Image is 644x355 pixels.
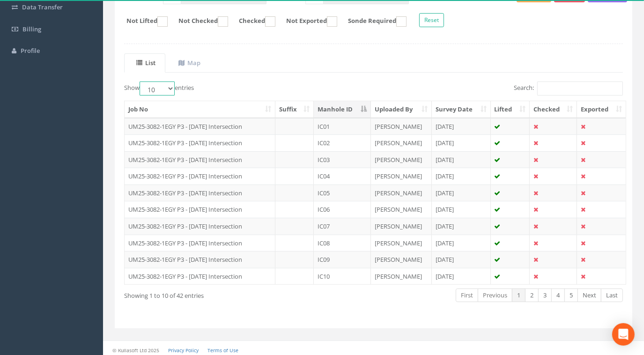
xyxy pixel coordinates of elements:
label: Not Lifted [117,16,168,27]
td: [DATE] [432,268,491,285]
td: IC02 [314,134,371,151]
td: IC04 [314,168,371,185]
label: Not Checked [169,16,228,27]
td: [DATE] [432,134,491,151]
td: [DATE] [432,168,491,185]
td: UM25-3082-1EGY P3 - [DATE] Intersection [125,168,275,185]
uib-tab-heading: Map [178,59,200,67]
td: [PERSON_NAME] [371,185,432,201]
th: Checked: activate to sort column ascending [530,101,577,118]
td: [DATE] [432,151,491,168]
td: UM25-3082-1EGY P3 - [DATE] Intersection [125,151,275,168]
td: [DATE] [432,251,491,268]
label: Show entries [124,81,194,96]
td: [DATE] [432,201,491,218]
td: IC06 [314,201,371,218]
a: Next [577,288,601,302]
td: IC10 [314,268,371,285]
td: [PERSON_NAME] [371,168,432,185]
td: [DATE] [432,118,491,135]
th: Job No: activate to sort column ascending [125,101,275,118]
td: UM25-3082-1EGY P3 - [DATE] Intersection [125,201,275,218]
td: IC03 [314,151,371,168]
td: UM25-3082-1EGY P3 - [DATE] Intersection [125,118,275,135]
th: Survey Date: activate to sort column ascending [432,101,491,118]
label: Checked [229,16,275,27]
td: [PERSON_NAME] [371,134,432,151]
input: Search: [537,81,623,96]
a: 4 [551,288,565,302]
a: 2 [525,288,539,302]
td: [PERSON_NAME] [371,235,432,251]
td: UM25-3082-1EGY P3 - [DATE] Intersection [125,218,275,235]
label: Sonde Required [339,16,407,27]
a: First [456,288,478,302]
td: UM25-3082-1EGY P3 - [DATE] Intersection [125,185,275,201]
a: Map [166,53,210,73]
th: Suffix: activate to sort column ascending [275,101,314,118]
td: [DATE] [432,235,491,251]
uib-tab-heading: List [136,59,155,67]
a: 5 [564,288,578,302]
span: Billing [22,25,41,33]
div: Showing 1 to 10 of 42 entries [124,288,324,300]
td: IC05 [314,185,371,201]
span: Data Transfer [22,3,63,11]
a: 3 [538,288,552,302]
th: Uploaded By: activate to sort column ascending [371,101,432,118]
th: Exported: activate to sort column ascending [577,101,626,118]
label: Not Exported [277,16,337,27]
td: [PERSON_NAME] [371,218,432,235]
td: IC08 [314,235,371,251]
button: Reset [419,13,444,27]
a: List [124,53,165,73]
small: © Kullasoft Ltd 2025 [112,347,159,354]
span: Profile [21,46,40,55]
td: IC07 [314,218,371,235]
td: UM25-3082-1EGY P3 - [DATE] Intersection [125,235,275,251]
th: Lifted: activate to sort column ascending [491,101,530,118]
td: IC01 [314,118,371,135]
td: [PERSON_NAME] [371,151,432,168]
td: [PERSON_NAME] [371,118,432,135]
a: Last [601,288,623,302]
a: Terms of Use [207,347,238,354]
td: [PERSON_NAME] [371,268,432,285]
a: 1 [512,288,526,302]
td: IC09 [314,251,371,268]
label: Search: [514,81,623,96]
div: Open Intercom Messenger [612,323,635,346]
a: Previous [478,288,512,302]
td: UM25-3082-1EGY P3 - [DATE] Intersection [125,251,275,268]
td: [PERSON_NAME] [371,251,432,268]
select: Showentries [140,81,175,96]
td: [PERSON_NAME] [371,201,432,218]
a: Privacy Policy [168,347,199,354]
td: [DATE] [432,185,491,201]
td: UM25-3082-1EGY P3 - [DATE] Intersection [125,268,275,285]
th: Manhole ID: activate to sort column descending [314,101,371,118]
td: UM25-3082-1EGY P3 - [DATE] Intersection [125,134,275,151]
td: [DATE] [432,218,491,235]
